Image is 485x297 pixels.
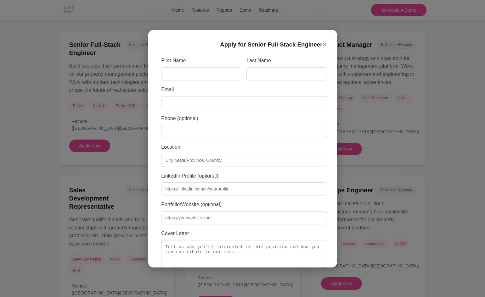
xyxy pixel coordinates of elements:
input: https://linkedin.com/in/yourprofile [161,182,327,195]
label: Location [161,143,327,151]
label: Last Name [246,57,327,65]
button: × [322,40,327,49]
input: https://yourwebsite.com [161,211,327,224]
label: LinkedIn Profile (optional) [161,172,327,180]
label: Email [161,85,327,94]
label: Portfolio/Website (optional) [161,201,327,209]
input: City, State/Province, Country [161,154,327,167]
label: Cover Letter [161,229,327,238]
label: First Name [161,57,241,65]
label: Phone (optional) [161,114,327,123]
h3: Apply for Senior Full-Stack Engineer [220,40,322,49]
